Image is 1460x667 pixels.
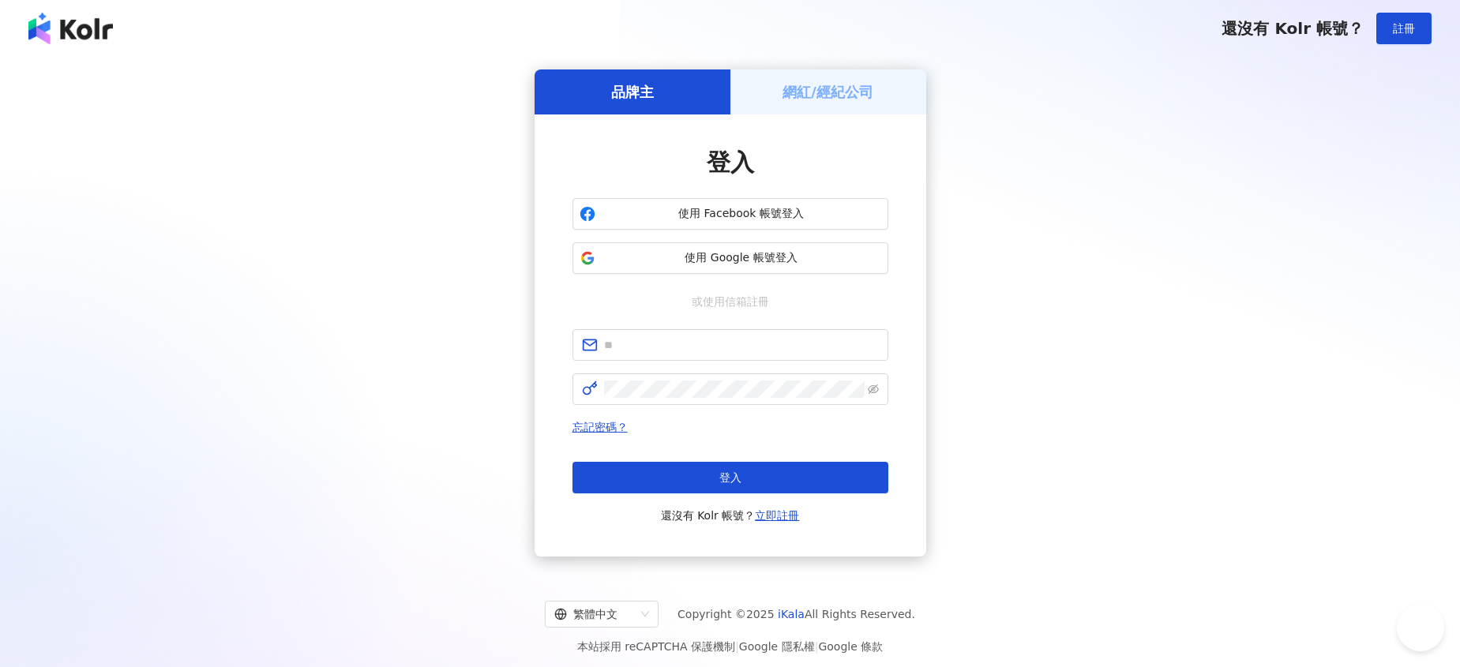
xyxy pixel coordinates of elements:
[1376,13,1432,44] button: 註冊
[572,242,888,274] button: 使用 Google 帳號登入
[815,640,819,653] span: |
[1393,22,1415,35] span: 註冊
[572,198,888,230] button: 使用 Facebook 帳號登入
[778,608,805,620] a: iKala
[602,206,881,222] span: 使用 Facebook 帳號登入
[602,250,881,266] span: 使用 Google 帳號登入
[577,637,883,656] span: 本站採用 reCAPTCHA 保護機制
[755,509,799,522] a: 立即註冊
[572,462,888,493] button: 登入
[818,640,883,653] a: Google 條款
[719,471,741,484] span: 登入
[572,421,628,433] a: 忘記密碼？
[661,506,800,525] span: 還沒有 Kolr 帳號？
[739,640,815,653] a: Google 隱私權
[1397,604,1444,651] iframe: Help Scout Beacon - Open
[611,82,654,102] h5: 品牌主
[28,13,113,44] img: logo
[681,293,780,310] span: 或使用信箱註冊
[554,601,635,627] div: 繁體中文
[783,82,873,102] h5: 網紅/經紀公司
[707,148,754,176] span: 登入
[677,605,915,624] span: Copyright © 2025 All Rights Reserved.
[1222,19,1364,38] span: 還沒有 Kolr 帳號？
[868,384,879,395] span: eye-invisible
[735,640,739,653] span: |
